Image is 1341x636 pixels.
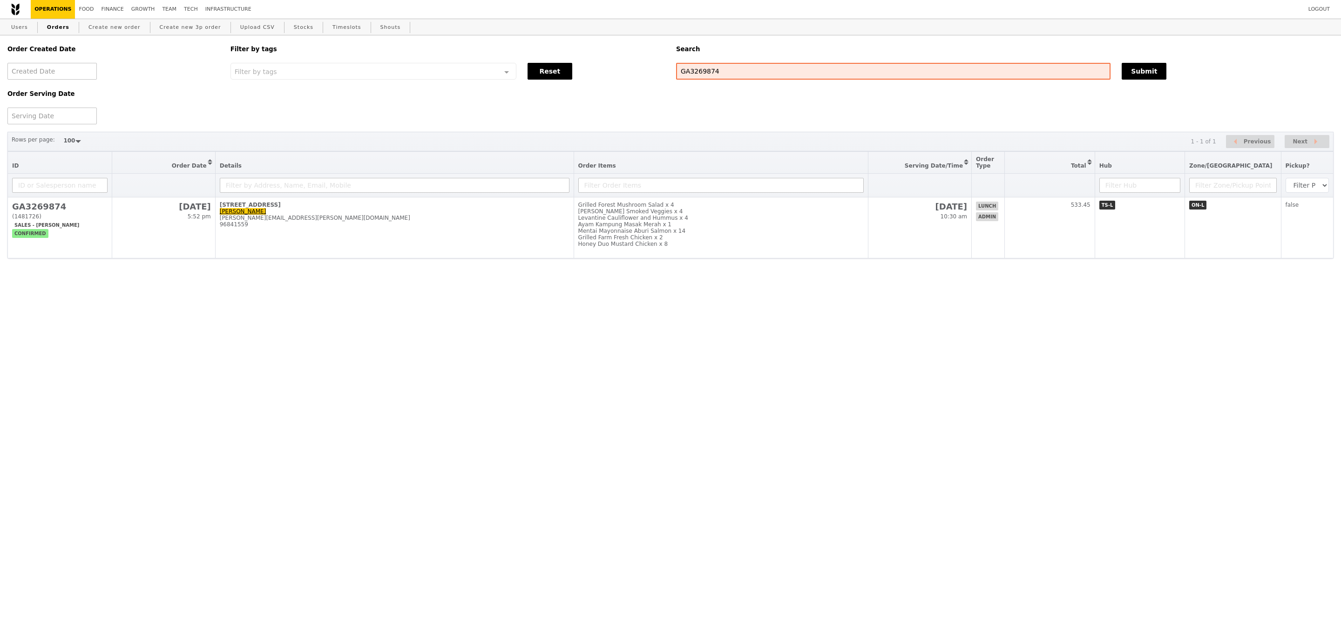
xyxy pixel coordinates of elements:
a: Create new 3p order [156,19,225,36]
div: Honey Duo Mustard Chicken x 8 [578,241,864,247]
div: [PERSON_NAME][EMAIL_ADDRESS][PERSON_NAME][DOMAIN_NAME] [220,215,569,221]
span: 5:52 pm [188,213,211,220]
a: Timeslots [329,19,365,36]
div: (1481726) [12,213,108,220]
h5: Order Created Date [7,46,219,53]
div: Levantine Cauliflower and Hummus x 4 [578,215,864,221]
input: Created Date [7,63,97,80]
h5: Search [676,46,1334,53]
h2: GA3269874 [12,202,108,211]
span: Sales - [PERSON_NAME] [12,221,81,230]
span: 533.45 [1071,202,1090,208]
span: Previous [1244,136,1271,147]
div: [PERSON_NAME] Smoked Veggies x 4 [578,208,864,215]
button: Reset [528,63,572,80]
span: Details [220,162,242,169]
button: Submit [1122,63,1166,80]
h5: Order Serving Date [7,90,219,97]
input: Filter by Address, Name, Email, Mobile [220,178,569,193]
span: lunch [976,202,998,210]
h2: [DATE] [873,202,967,211]
h5: Filter by tags [230,46,665,53]
input: Serving Date [7,108,97,124]
span: confirmed [12,229,48,238]
input: Filter Order Items [578,178,864,193]
span: Zone/[GEOGRAPHIC_DATA] [1189,162,1273,169]
div: 1 - 1 of 1 [1191,138,1216,145]
a: Orders [43,19,73,36]
a: Stocks [290,19,317,36]
a: Users [7,19,32,36]
a: Shouts [377,19,405,36]
div: Mentai Mayonnaise Aburi Salmon x 14 [578,228,864,234]
span: Order Type [976,156,994,169]
div: [STREET_ADDRESS] [220,202,569,208]
span: ID [12,162,19,169]
span: Next [1293,136,1307,147]
span: Filter by tags [235,67,277,75]
span: TS-L [1099,201,1116,210]
label: Rows per page: [12,135,55,144]
h2: [DATE] [116,202,211,211]
span: Order Items [578,162,616,169]
span: ON-L [1189,201,1206,210]
input: Filter Hub [1099,178,1180,193]
div: Grilled Farm Fresh Chicken x 2 [578,234,864,241]
a: Create new order [85,19,144,36]
img: Grain logo [11,3,20,15]
a: [PERSON_NAME] [220,208,266,215]
div: Ayam Kampung Masak Merah x 1 [578,221,864,228]
button: Next [1285,135,1329,149]
span: false [1286,202,1299,208]
span: Hub [1099,162,1112,169]
span: admin [976,212,998,221]
a: Upload CSV [237,19,278,36]
div: Grilled Forest Mushroom Salad x 4 [578,202,864,208]
button: Previous [1226,135,1274,149]
span: Pickup? [1286,162,1310,169]
input: Filter Zone/Pickup Point [1189,178,1277,193]
div: 96841559 [220,221,569,228]
input: Search any field [676,63,1111,80]
span: 10:30 am [941,213,967,220]
input: ID or Salesperson name [12,178,108,193]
